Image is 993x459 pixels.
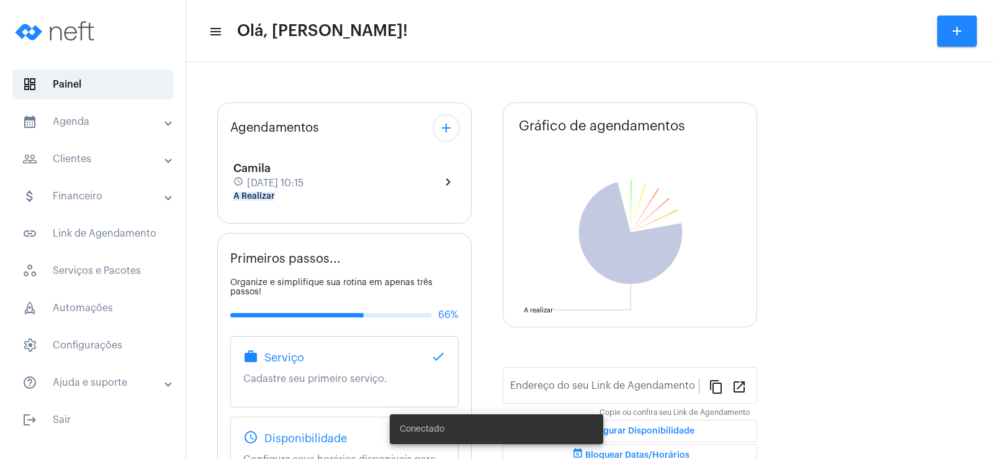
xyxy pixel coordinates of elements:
mat-chip: A Realizar [233,192,275,201]
mat-expansion-panel-header: sidenav iconClientes [7,144,186,174]
span: sidenav icon [22,77,37,92]
mat-icon: sidenav icon [22,375,37,390]
span: 66% [438,309,459,320]
mat-icon: sidenav icon [22,152,37,166]
mat-icon: add [950,24,964,39]
span: Primeiros passos... [230,252,341,266]
mat-expansion-panel-header: sidenav iconFinanceiro [7,181,186,211]
span: Automações [12,293,173,323]
span: Organize e simplifique sua rotina em apenas três passos! [230,278,433,296]
span: Gráfico de agendamentos [519,119,685,134]
mat-icon: schedule [233,176,245,190]
mat-panel-title: Clientes [22,152,166,166]
mat-icon: schedule [243,430,258,445]
mat-icon: sidenav icon [22,412,37,427]
span: Olá, [PERSON_NAME]! [237,21,408,41]
mat-panel-title: Ajuda e suporte [22,375,166,390]
mat-icon: add [439,120,454,135]
mat-panel-title: Financeiro [22,189,166,204]
span: sidenav icon [22,301,37,316]
button: Configurar Disponibilidade [503,420,757,442]
mat-icon: open_in_new [732,379,747,394]
span: [DATE] 10:15 [247,178,303,189]
mat-icon: sidenav icon [22,226,37,241]
mat-icon: chevron_right [441,175,456,189]
mat-icon: sidenav icon [22,189,37,204]
mat-icon: content_copy [709,379,724,394]
mat-hint: Copie ou confira seu Link de Agendamento [600,409,750,417]
span: Configurações [12,330,173,360]
span: Agendamentos [230,121,319,135]
text: A realizar [524,307,553,314]
span: Camila [233,163,271,174]
img: logo-neft-novo-2.png [10,6,103,56]
span: Link de Agendamento [12,219,173,248]
mat-icon: sidenav icon [209,24,221,39]
span: Serviço [264,352,304,364]
span: Conectado [400,423,444,435]
mat-icon: work [243,349,258,364]
span: Configurar Disponibilidade [565,427,694,435]
span: sidenav icon [22,338,37,353]
mat-expansion-panel-header: sidenav iconAjuda e suporte [7,368,186,398]
span: Painel [12,70,173,99]
mat-icon: sidenav icon [22,114,37,129]
mat-icon: done [431,349,446,364]
span: sidenav icon [22,263,37,278]
span: Sair [12,405,173,435]
p: Cadastre seu primeiro serviço. [243,373,446,384]
mat-expansion-panel-header: sidenav iconAgenda [7,107,186,137]
span: Serviços e Pacotes [12,256,173,286]
mat-panel-title: Agenda [22,114,166,129]
input: Link [510,383,699,394]
span: Disponibilidade [264,432,347,445]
